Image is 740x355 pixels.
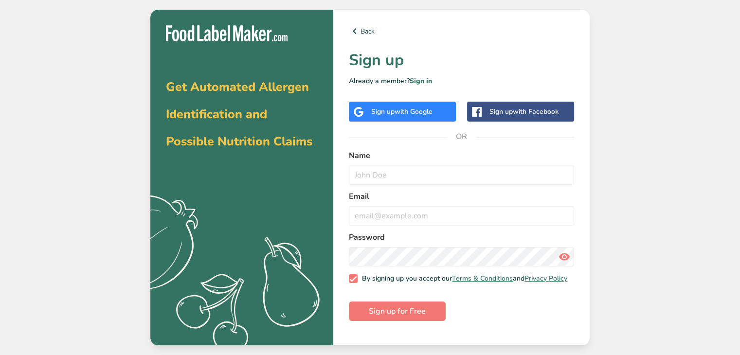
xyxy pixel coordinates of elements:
h1: Sign up [349,49,574,72]
input: email@example.com [349,206,574,226]
label: Password [349,231,574,243]
label: Email [349,191,574,202]
span: By signing up you accept our and [358,274,568,283]
a: Terms & Conditions [452,274,513,283]
span: with Facebook [513,107,559,116]
input: John Doe [349,165,574,185]
div: Sign up [371,106,433,117]
a: Back [349,25,574,37]
a: Privacy Policy [524,274,567,283]
span: Get Automated Allergen Identification and Possible Nutrition Claims [166,79,312,150]
span: Sign up for Free [369,305,426,317]
img: Food Label Maker [166,25,288,41]
button: Sign up for Free [349,302,446,321]
p: Already a member? [349,76,574,86]
span: OR [447,122,476,151]
div: Sign up [489,106,559,117]
label: Name [349,150,574,161]
span: with Google [395,107,433,116]
a: Sign in [410,76,432,86]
